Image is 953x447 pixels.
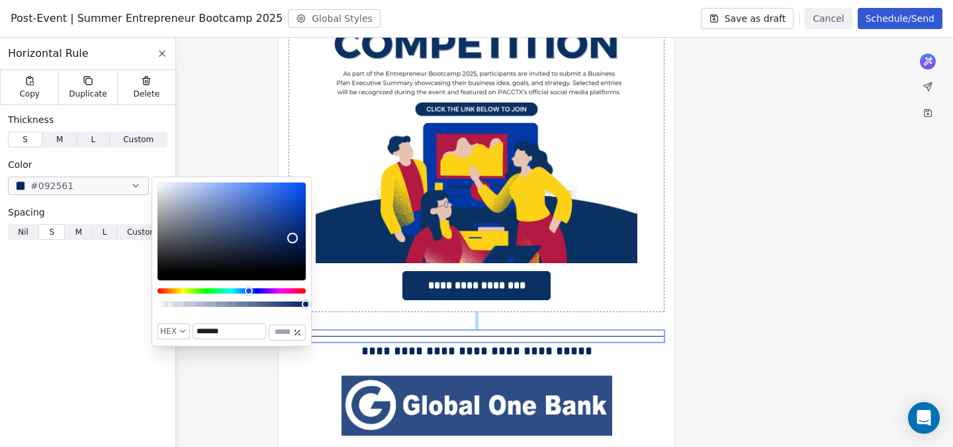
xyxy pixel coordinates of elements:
[701,8,794,29] button: Save as draft
[858,8,942,29] button: Schedule/Send
[158,288,306,294] div: Hue
[30,179,73,193] span: #092561
[805,8,852,29] button: Cancel
[8,177,149,195] button: #092561
[134,89,160,99] span: Delete
[158,183,306,272] div: Color
[127,226,158,238] span: Custom
[158,302,306,307] div: Alpha
[8,206,45,219] span: Spacing
[123,134,154,145] span: Custom
[8,46,89,61] span: Horizontal Rule
[103,226,107,238] span: L
[69,89,107,99] span: Duplicate
[288,9,381,28] button: Global Styles
[75,226,82,238] span: M
[8,158,32,171] span: Color
[11,11,283,26] span: Post-Event | Summer Entrepreneur Bootcamp 2025
[908,402,940,434] div: Open Intercom Messenger
[91,134,96,145] span: L
[56,134,63,145] span: M
[158,323,190,339] button: HEX
[8,113,54,126] span: Thickness
[18,226,28,238] span: Nil
[19,89,40,99] span: Copy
